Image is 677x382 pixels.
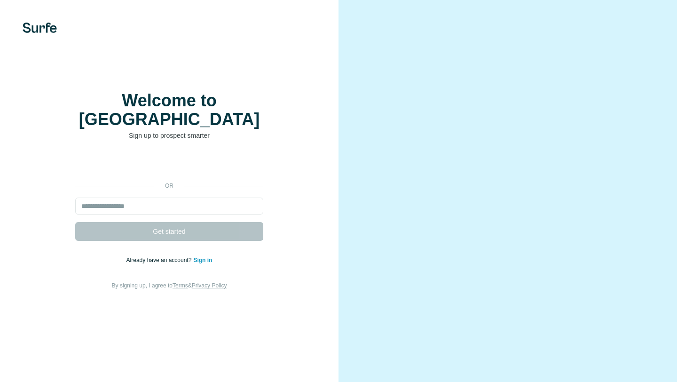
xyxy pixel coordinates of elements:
span: Already have an account? [126,257,194,263]
img: Surfe's logo [23,23,57,33]
span: By signing up, I agree to & [112,282,227,289]
a: Terms [173,282,188,289]
p: Sign up to prospect smarter [75,131,263,140]
h1: Welcome to [GEOGRAPHIC_DATA] [75,91,263,129]
a: Privacy Policy [192,282,227,289]
p: or [154,182,184,190]
a: Sign in [193,257,212,263]
iframe: Sign in with Google Button [71,154,268,175]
